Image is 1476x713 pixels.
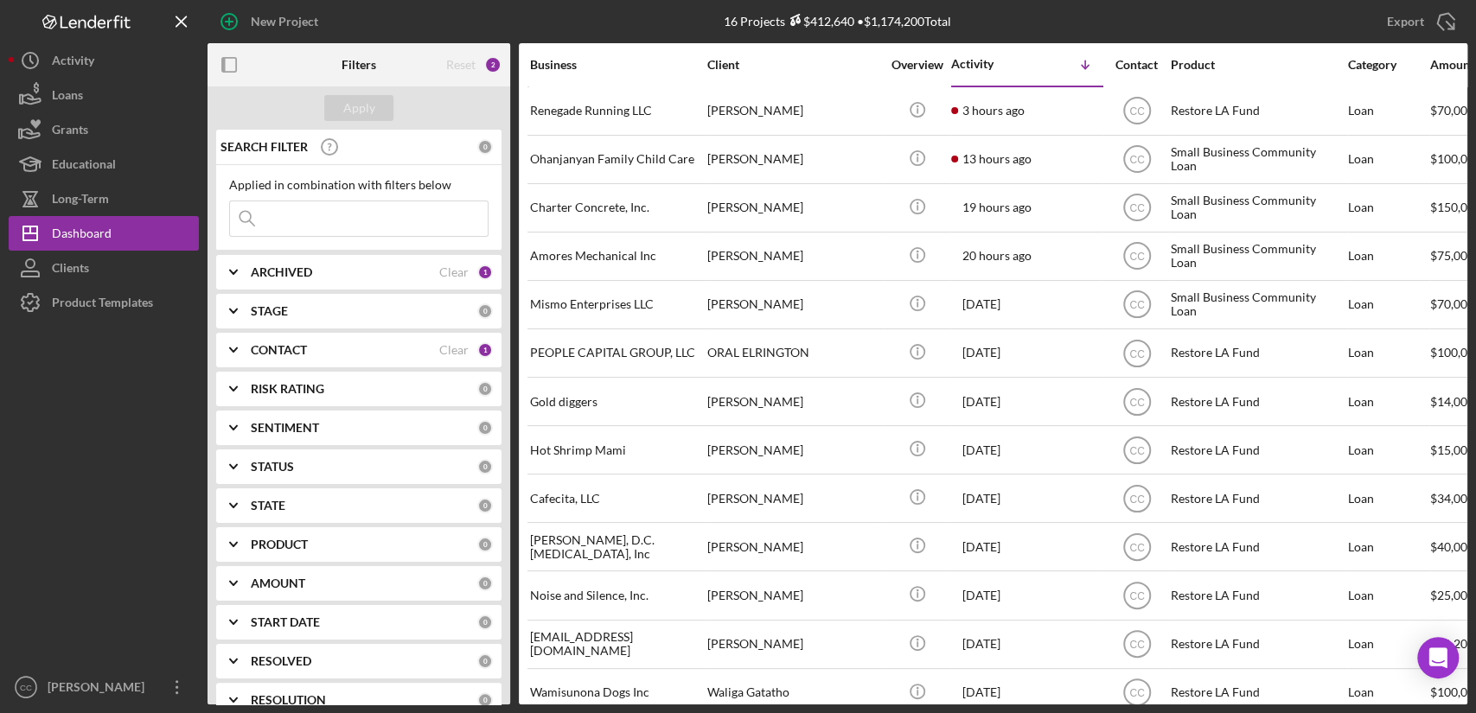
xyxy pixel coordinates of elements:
[707,572,880,618] div: [PERSON_NAME]
[1387,4,1424,39] div: Export
[43,670,156,709] div: [PERSON_NAME]
[530,427,703,473] div: Hot Shrimp Mami
[962,395,1000,409] time: 2025-09-07 09:24
[962,443,1000,457] time: 2025-09-06 00:57
[1348,185,1428,231] div: Loan
[1430,491,1474,506] span: $34,000
[52,285,153,324] div: Product Templates
[1348,88,1428,134] div: Loan
[707,379,880,424] div: [PERSON_NAME]
[9,251,199,285] button: Clients
[530,330,703,376] div: PEOPLE CAPITAL GROUP, LLC
[1171,621,1344,667] div: Restore LA Fund
[9,216,199,251] a: Dashboard
[439,265,469,279] div: Clear
[1171,233,1344,279] div: Small Business Community Loan
[1129,154,1145,166] text: CC
[9,147,199,181] button: Educational
[962,540,1000,554] time: 2025-09-05 06:33
[1348,524,1428,570] div: Loan
[251,421,319,435] b: SENTIMENT
[530,572,703,618] div: Noise and Silence, Inc.
[1430,539,1474,554] span: $40,000
[962,637,1000,651] time: 2025-09-01 04:48
[9,285,199,320] button: Product Templates
[962,685,1000,699] time: 2025-08-30 18:57
[477,576,493,591] div: 0
[1129,251,1145,263] text: CC
[439,343,469,357] div: Clear
[1129,639,1145,651] text: CC
[9,670,199,704] button: CC[PERSON_NAME]
[1171,282,1344,328] div: Small Business Community Loan
[52,112,88,151] div: Grants
[1129,396,1145,408] text: CC
[477,653,493,669] div: 0
[9,43,199,78] a: Activity
[1171,185,1344,231] div: Small Business Community Loan
[530,621,703,667] div: [EMAIL_ADDRESS][DOMAIN_NAME]
[251,304,288,318] b: STAGE
[477,264,493,280] div: 1
[707,475,880,521] div: [PERSON_NAME]
[530,137,703,182] div: Ohanjanyan Family Child Care
[208,4,335,39] button: New Project
[1129,444,1145,456] text: CC
[530,185,703,231] div: Charter Concrete, Inc.
[1171,379,1344,424] div: Restore LA Fund
[962,152,1032,166] time: 2025-09-11 03:24
[251,654,311,668] b: RESOLVED
[52,147,116,186] div: Educational
[1171,427,1344,473] div: Restore LA Fund
[962,249,1032,263] time: 2025-09-10 20:34
[1171,137,1344,182] div: Small Business Community Loan
[52,181,109,220] div: Long-Term
[724,14,951,29] div: 16 Projects • $1,174,200 Total
[446,58,476,72] div: Reset
[1129,541,1145,553] text: CC
[52,43,94,82] div: Activity
[324,95,393,121] button: Apply
[477,303,493,319] div: 0
[707,330,880,376] div: ORAL ELRINGTON
[962,297,1000,311] time: 2025-09-09 19:26
[9,181,199,216] button: Long-Term
[1171,475,1344,521] div: Restore LA Fund
[1348,475,1428,521] div: Loan
[477,614,493,630] div: 0
[785,14,854,29] div: $412,640
[343,95,375,121] div: Apply
[1430,588,1474,602] span: $25,000
[342,58,376,72] b: Filters
[530,58,703,72] div: Business
[52,216,112,255] div: Dashboard
[9,112,199,147] button: Grants
[885,58,949,72] div: Overview
[1171,524,1344,570] div: Restore LA Fund
[707,137,880,182] div: [PERSON_NAME]
[707,233,880,279] div: [PERSON_NAME]
[1104,58,1169,72] div: Contact
[1348,233,1428,279] div: Loan
[1430,394,1474,409] span: $14,000
[707,427,880,473] div: [PERSON_NAME]
[251,460,294,474] b: STATUS
[52,251,89,290] div: Clients
[477,139,493,155] div: 0
[1129,493,1145,505] text: CC
[1129,347,1145,360] text: CC
[1129,687,1145,699] text: CC
[20,683,32,692] text: CC
[251,576,305,590] b: AMOUNT
[1171,330,1344,376] div: Restore LA Fund
[1417,637,1459,678] div: Open Intercom Messenger
[251,382,324,396] b: RISK RATING
[251,693,326,707] b: RESOLUTION
[477,498,493,513] div: 0
[707,88,880,134] div: [PERSON_NAME]
[530,88,703,134] div: Renegade Running LLC
[477,459,493,474] div: 0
